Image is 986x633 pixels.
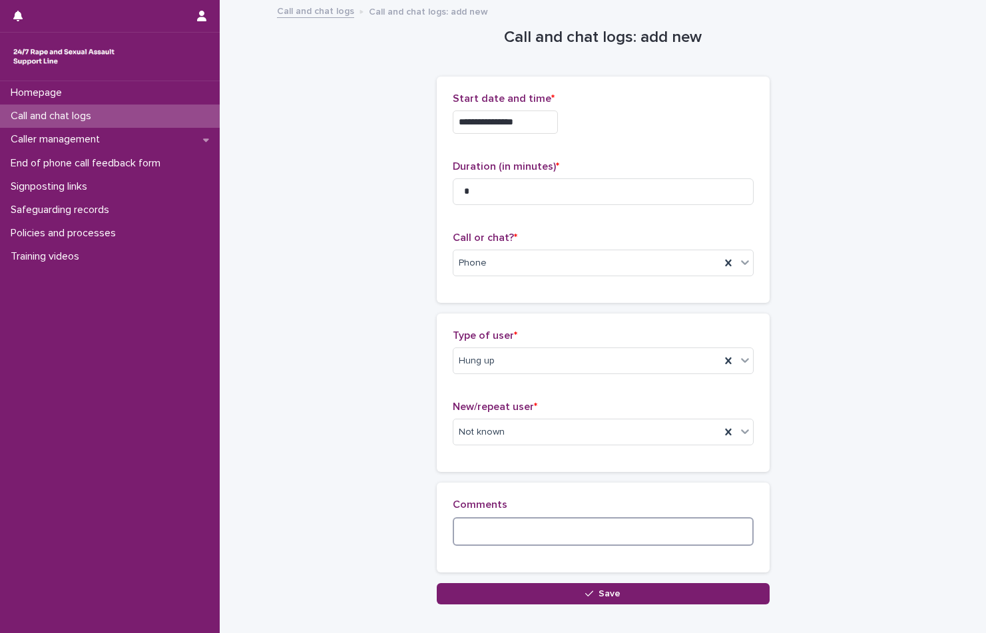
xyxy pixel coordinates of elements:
[437,583,770,604] button: Save
[5,250,90,263] p: Training videos
[437,28,770,47] h1: Call and chat logs: add new
[453,499,507,510] span: Comments
[5,157,171,170] p: End of phone call feedback form
[5,227,126,240] p: Policies and processes
[453,401,537,412] span: New/repeat user
[5,110,102,122] p: Call and chat logs
[5,133,111,146] p: Caller management
[453,93,555,104] span: Start date and time
[453,232,517,243] span: Call or chat?
[459,256,487,270] span: Phone
[453,161,559,172] span: Duration (in minutes)
[277,3,354,18] a: Call and chat logs
[369,3,488,18] p: Call and chat logs: add new
[5,87,73,99] p: Homepage
[459,425,505,439] span: Not known
[599,589,620,598] span: Save
[5,204,120,216] p: Safeguarding records
[11,43,117,70] img: rhQMoQhaT3yELyF149Cw
[453,330,517,341] span: Type of user
[459,354,495,368] span: Hung up
[5,180,98,193] p: Signposting links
